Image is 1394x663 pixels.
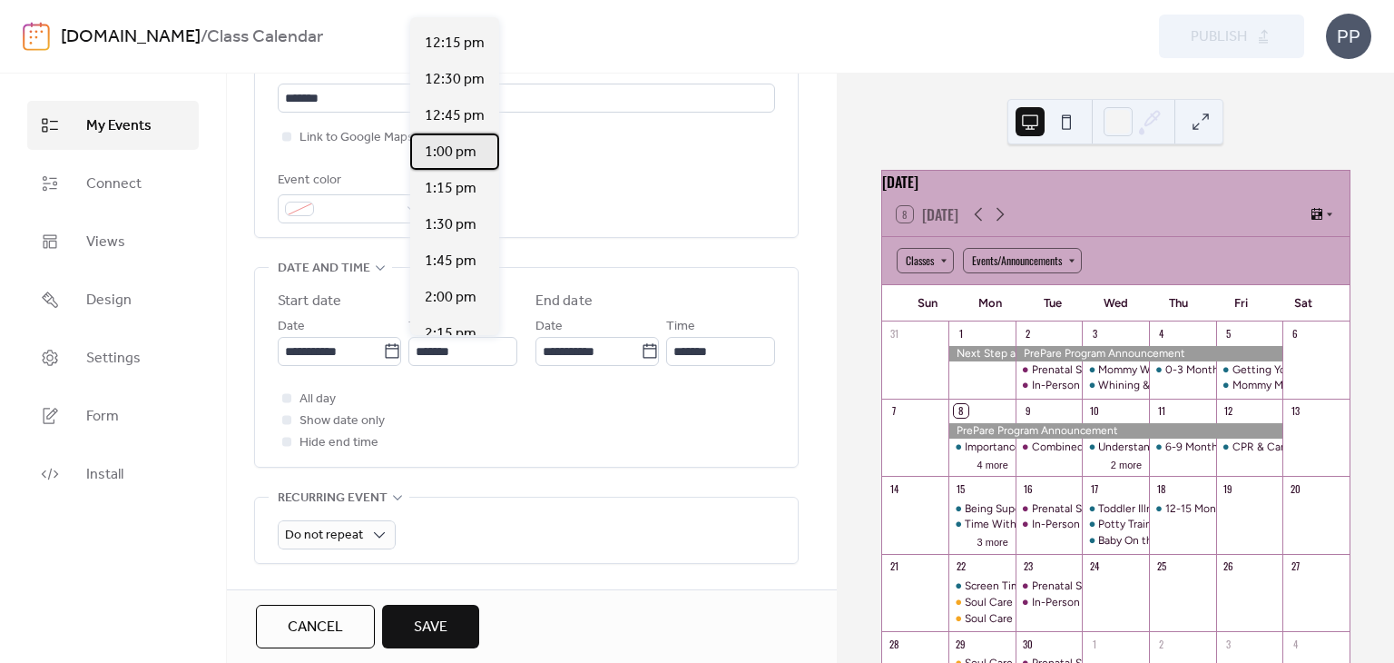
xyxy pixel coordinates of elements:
[408,316,437,338] span: Time
[1098,440,1322,455] div: Understanding Your Infant & Infant Accidents
[888,327,901,341] div: 31
[1210,285,1272,322] div: Fri
[299,432,378,454] span: Hide end time
[970,533,1016,549] button: 3 more
[959,285,1022,322] div: Mon
[1087,637,1101,650] div: 1
[948,346,1016,361] div: Next Step and Little Steps Closed
[27,159,199,208] a: Connect
[27,217,199,266] a: Views
[888,481,901,495] div: 14
[1021,637,1035,650] div: 30
[954,559,967,573] div: 22
[1016,501,1083,517] div: Prenatal Series
[1021,327,1035,341] div: 2
[61,20,201,54] a: [DOMAIN_NAME]
[666,316,695,338] span: Time
[278,170,423,192] div: Event color
[948,611,1016,627] div: Soul Care (Spiritual) Series - Healthy Dad
[965,579,1153,594] div: Screen Time and You & Toddler Safety
[1016,440,1083,455] div: Combined Prenatal Series – Labor & Delivery
[948,501,1016,517] div: Being Super Mom & Credit Scores: the Good, the Bad, the Ugly
[954,327,967,341] div: 1
[1016,517,1083,532] div: In-Person Prenatal Series
[425,33,485,54] span: 12:15 pm
[278,584,358,606] span: Event image
[1288,404,1301,418] div: 13
[954,404,967,418] div: 8
[1232,440,1344,455] div: CPR & Car Seat Safety
[1154,637,1168,650] div: 2
[1222,637,1235,650] div: 3
[1087,481,1101,495] div: 17
[888,559,901,573] div: 21
[425,142,476,163] span: 1:00 pm
[1098,362,1264,378] div: Mommy Work & Quality Childcare
[86,464,123,486] span: Install
[1032,579,1106,594] div: Prenatal Series
[1272,285,1335,322] div: Sat
[1098,378,1199,393] div: Whining & Tantrums
[1087,327,1101,341] div: 3
[27,450,199,499] a: Install
[1021,481,1035,495] div: 16
[948,517,1016,532] div: Time With Toddler & Words Matter: Silent Words
[425,323,476,345] span: 2:15 pm
[1082,533,1149,549] div: Baby On the Move & Staying Out of Debt
[201,20,207,54] b: /
[1016,579,1083,594] div: Prenatal Series
[1098,517,1331,532] div: Potty Training & Fighting the Impulse to Spend
[1154,327,1168,341] div: 4
[86,348,141,370] span: Settings
[888,637,901,650] div: 28
[425,105,485,127] span: 12:45 pm
[299,411,385,432] span: Show date only
[86,173,142,195] span: Connect
[27,391,199,440] a: Form
[414,617,447,638] span: Save
[425,251,476,272] span: 1:45 pm
[1149,362,1216,378] div: 0-3 Month & 3-6 Month Infant Expectations
[1016,346,1283,361] div: PrePare Program Announcement
[1032,501,1106,517] div: Prenatal Series
[1288,637,1301,650] div: 4
[1154,481,1168,495] div: 18
[1147,285,1210,322] div: Thu
[1016,595,1083,610] div: In-Person Prenatal Series
[425,178,476,200] span: 1:15 pm
[1032,595,1157,610] div: In-Person Prenatal Series
[535,316,563,338] span: Date
[1021,559,1035,573] div: 23
[1154,404,1168,418] div: 11
[1032,517,1157,532] div: In-Person Prenatal Series
[288,617,343,638] span: Cancel
[86,115,152,137] span: My Events
[1288,481,1301,495] div: 20
[278,291,341,312] div: Start date
[86,406,119,428] span: Form
[1222,404,1235,418] div: 12
[1222,559,1235,573] div: 26
[256,605,375,648] a: Cancel
[970,456,1016,471] button: 4 more
[1022,285,1085,322] div: Tue
[1149,501,1216,517] div: 12-15 Month & 15-18 Month Milestones
[965,440,1222,455] div: Importance of Words & Credit Cards: Friend or Foe?
[1032,362,1106,378] div: Prenatal Series
[27,333,199,382] a: Settings
[948,579,1016,594] div: Screen Time and You & Toddler Safety
[425,214,476,236] span: 1:30 pm
[285,523,363,548] span: Do not repeat
[954,637,967,650] div: 29
[1016,362,1083,378] div: Prenatal Series
[278,488,388,510] span: Recurring event
[965,501,1276,517] div: Being Super Mom & Credit Scores: the Good, the Bad, the Ugly
[1032,440,1252,455] div: Combined Prenatal Series – Labor & Delivery
[382,605,479,648] button: Save
[278,59,771,81] div: Location
[1222,327,1235,341] div: 5
[299,389,336,411] span: All day
[425,287,476,309] span: 2:00 pm
[965,611,1168,627] div: Soul Care (Spiritual) Series - Healthy Dad
[1216,362,1283,378] div: Getting Your Baby to Sleep & Crying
